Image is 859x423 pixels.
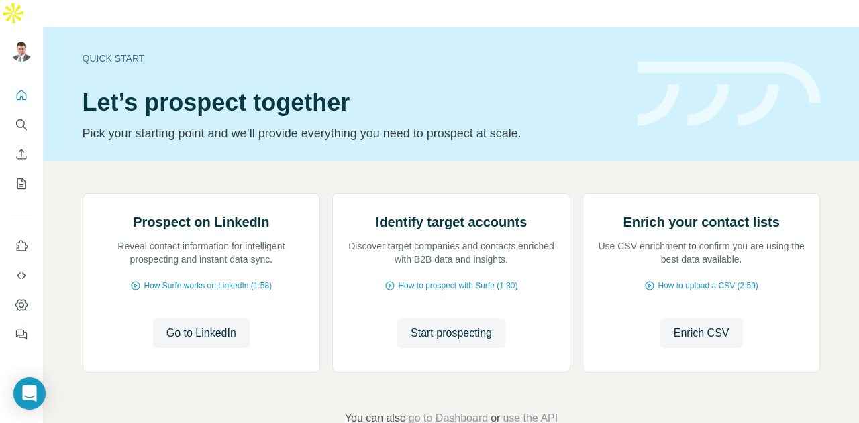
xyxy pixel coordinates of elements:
[658,280,758,292] span: How to upload a CSV (2:59)
[411,325,492,341] span: Start prospecting
[11,322,32,347] button: Feedback
[13,377,46,410] div: Open Intercom Messenger
[83,52,621,65] div: Quick start
[11,83,32,107] button: Quick start
[398,280,517,292] span: How to prospect with Surfe (1:30)
[346,239,556,266] p: Discover target companies and contacts enriched with B2B data and insights.
[376,213,527,231] h2: Identify target accounts
[11,293,32,317] button: Dashboard
[97,239,307,266] p: Reveal contact information for intelligent prospecting and instant data sync.
[623,213,779,231] h2: Enrich your contact lists
[11,113,32,137] button: Search
[83,124,621,143] p: Pick your starting point and we’ll provide everything you need to prospect at scale.
[660,318,743,348] button: Enrich CSV
[11,263,32,288] button: Use Surfe API
[11,172,32,196] button: My lists
[83,89,621,116] h1: Let’s prospect together
[133,213,269,231] h2: Prospect on LinkedIn
[638,62,821,127] img: banner
[674,325,729,341] span: Enrich CSV
[11,142,32,166] button: Enrich CSV
[597,239,807,266] p: Use CSV enrichment to confirm you are using the best data available.
[144,280,272,292] span: How Surfe works on LinkedIn (1:58)
[11,234,32,258] button: Use Surfe on LinkedIn
[166,325,236,341] span: Go to LinkedIn
[11,40,32,62] img: Avatar
[397,318,505,348] button: Start prospecting
[153,318,250,348] button: Go to LinkedIn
